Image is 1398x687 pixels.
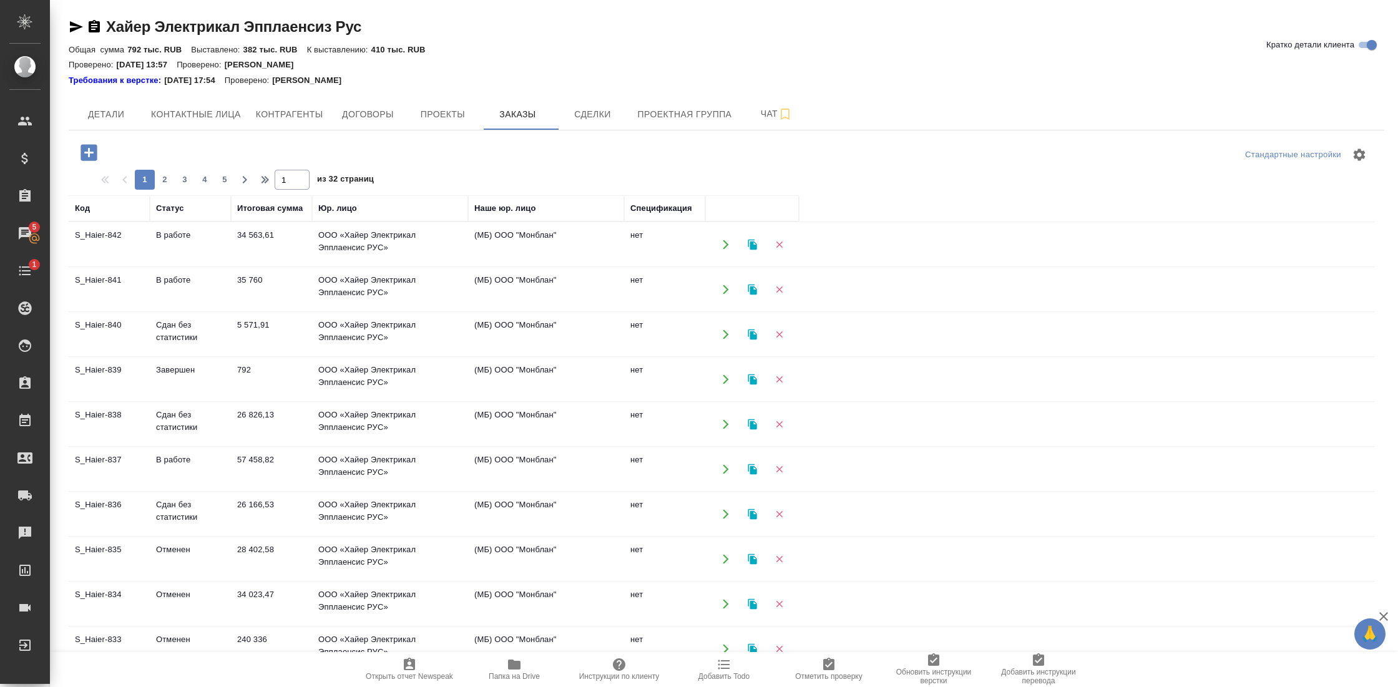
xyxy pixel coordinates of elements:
button: Клонировать [740,456,765,482]
td: нет [624,627,705,671]
div: Код [75,202,90,215]
button: Открыть [713,276,738,302]
button: Удалить [766,231,792,257]
td: (МБ) ООО "Монблан" [468,268,624,311]
span: Добавить инструкции перевода [994,668,1083,685]
span: 2 [155,173,175,186]
span: 5 [215,173,235,186]
td: нет [624,537,705,581]
td: (МБ) ООО "Монблан" [468,492,624,536]
button: Открыть [713,231,738,257]
td: нет [624,402,705,446]
button: Клонировать [740,231,765,257]
div: Юр. лицо [318,202,357,215]
p: 792 тыс. RUB [127,45,191,54]
button: Скопировать ссылку для ЯМессенджера [69,19,84,34]
button: Удалить [766,636,792,661]
svg: Подписаться [778,107,793,122]
td: 57 458,82 [231,447,312,491]
td: ООО «Хайер Электрикал Эпплаенсис РУС» [312,492,468,536]
button: Добавить инструкции перевода [986,652,1091,687]
button: Клонировать [740,276,765,302]
p: Проверено: [69,60,117,69]
button: Добавить проект [72,140,106,165]
p: 382 тыс. RUB [243,45,307,54]
button: Удалить [766,276,792,302]
td: (МБ) ООО "Монблан" [468,402,624,446]
button: Открыть [713,501,738,527]
td: 792 [231,358,312,401]
p: Проверено: [177,60,225,69]
a: Хайер Электрикал Эпплаенсиз Рус [106,18,361,35]
button: Клонировать [740,321,765,347]
div: Статус [156,202,184,215]
span: 1 [24,258,44,271]
span: Проектная группа [637,107,731,122]
button: Удалить [766,366,792,392]
td: Отменен [150,627,231,671]
button: Открыть [713,546,738,572]
td: S_Haier-839 [69,358,150,401]
span: Обновить инструкции верстки [889,668,979,685]
div: split button [1242,145,1344,165]
td: S_Haier-840 [69,313,150,356]
td: ООО «Хайер Электрикал Эпплаенсис РУС» [312,537,468,581]
td: Сдан без статистики [150,492,231,536]
button: Добавить Todo [672,652,776,687]
button: Открыть [713,456,738,482]
span: Чат [746,106,806,122]
button: Открыть отчет Newspeak [357,652,462,687]
td: S_Haier-836 [69,492,150,536]
p: [PERSON_NAME] [225,60,303,69]
span: 4 [195,173,215,186]
p: Выставлено: [191,45,243,54]
button: Клонировать [740,501,765,527]
td: Сдан без статистики [150,402,231,446]
td: ООО «Хайер Электрикал Эпплаенсис РУС» [312,313,468,356]
td: S_Haier-834 [69,582,150,626]
td: нет [624,223,705,266]
td: 35 760 [231,268,312,311]
span: Инструкции по клиенту [579,672,660,681]
td: S_Haier-838 [69,402,150,446]
span: Контактные лица [151,107,241,122]
td: 28 402,58 [231,537,312,581]
td: (МБ) ООО "Монблан" [468,447,624,491]
td: нет [624,358,705,401]
td: ООО «Хайер Электрикал Эпплаенсис РУС» [312,582,468,626]
td: нет [624,492,705,536]
td: нет [624,582,705,626]
button: Открыть [713,591,738,616]
span: Папка на Drive [489,672,540,681]
td: нет [624,313,705,356]
button: Обновить инструкции верстки [881,652,986,687]
p: [PERSON_NAME] [272,74,351,87]
td: (МБ) ООО "Монблан" [468,582,624,626]
td: 26 166,53 [231,492,312,536]
p: Проверено: [225,74,273,87]
span: Настроить таблицу [1344,140,1374,170]
td: S_Haier-842 [69,223,150,266]
td: В работе [150,447,231,491]
td: S_Haier-833 [69,627,150,671]
td: ООО «Хайер Электрикал Эпплаенсис РУС» [312,447,468,491]
button: Открыть [713,411,738,437]
p: [DATE] 17:54 [164,74,225,87]
span: Сделки [562,107,622,122]
button: Открыть [713,321,738,347]
button: Удалить [766,591,792,616]
td: 240 336 [231,627,312,671]
td: (МБ) ООО "Монблан" [468,627,624,671]
p: Общая сумма [69,45,127,54]
p: [DATE] 13:57 [117,60,177,69]
td: S_Haier-837 [69,447,150,491]
span: Отметить проверку [795,672,862,681]
td: 34 023,47 [231,582,312,626]
button: Скопировать ссылку [87,19,102,34]
span: 🙏 [1359,621,1381,647]
td: 26 826,13 [231,402,312,446]
button: 2 [155,170,175,190]
span: Открыть отчет Newspeak [366,672,453,681]
td: (МБ) ООО "Монблан" [468,223,624,266]
td: В работе [150,223,231,266]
